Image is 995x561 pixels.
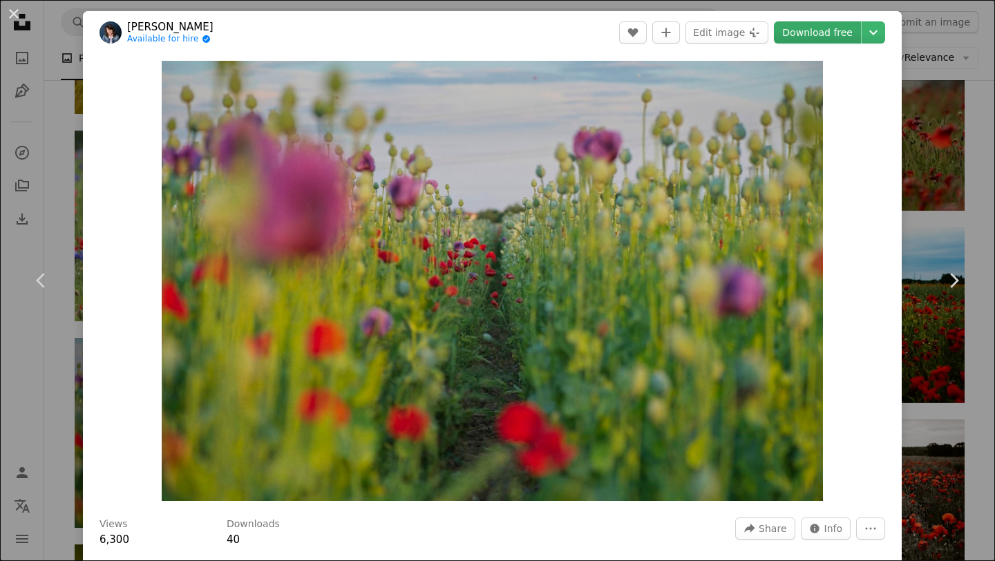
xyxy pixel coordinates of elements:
span: 40 [227,533,240,546]
a: Download free [774,21,861,44]
img: Go to Jana Ohajdova's profile [99,21,122,44]
span: Share [759,518,786,539]
button: Add to Collection [652,21,680,44]
a: [PERSON_NAME] [127,20,214,34]
button: Edit image [685,21,768,44]
img: red flower field during daytime [162,61,823,501]
h3: Views [99,517,128,531]
button: More Actions [856,517,885,540]
a: Available for hire [127,34,214,45]
button: Choose download size [862,21,885,44]
span: Info [824,518,843,539]
a: Next [912,214,995,347]
span: 6,300 [99,533,129,546]
button: Like [619,21,647,44]
button: Share this image [735,517,795,540]
button: Stats about this image [801,517,851,540]
h3: Downloads [227,517,280,531]
button: Zoom in on this image [162,61,823,501]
